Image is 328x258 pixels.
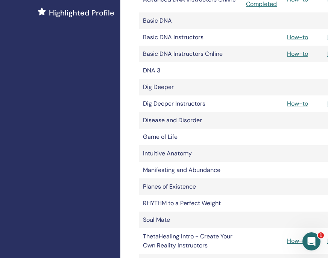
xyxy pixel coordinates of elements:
td: Intuitive Anatomy [139,145,242,162]
td: Dig Deeper [139,79,242,95]
iframe: Intercom live chat [302,232,320,250]
td: DNA 3 [139,62,242,79]
td: Dig Deeper Instructors [139,95,242,112]
td: Manifesting and Abundance [139,162,242,178]
a: How-to [287,237,308,245]
td: Soul Mate [139,212,242,228]
span: Highlighted Profile [49,7,114,18]
td: Game of Life [139,129,242,145]
td: RHYTHM to a Perfect Weight [139,195,242,212]
td: Disease and Disorder [139,112,242,129]
a: How-to [287,33,308,41]
a: How-to [287,50,308,58]
span: 1 [318,232,324,238]
td: Basic DNA [139,12,242,29]
td: Basic DNA Instructors Online [139,46,242,62]
td: Basic DNA Instructors [139,29,242,46]
td: ThetaHealing Intro - Create Your Own Reality Instructors [139,228,242,254]
td: Planes of Existence [139,178,242,195]
a: How-to [287,100,308,107]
